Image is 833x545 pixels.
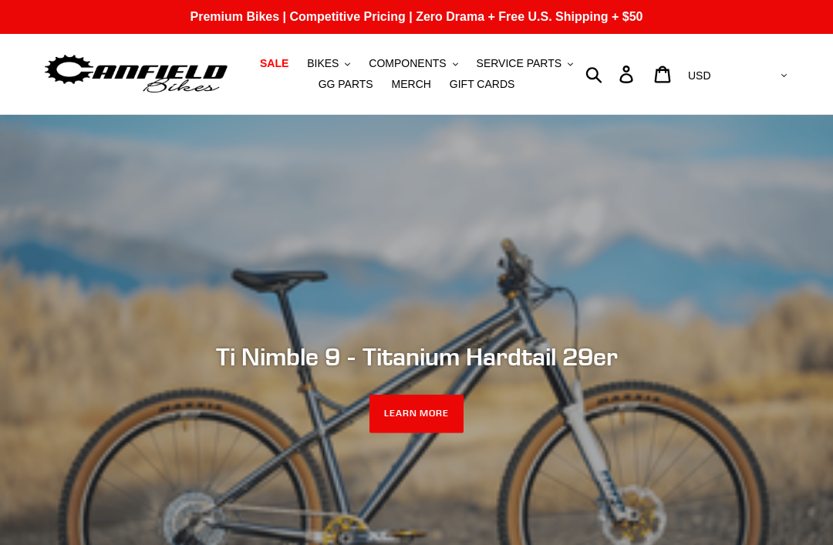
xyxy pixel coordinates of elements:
[469,53,581,74] button: SERVICE PARTS
[369,395,464,433] a: LEARN MORE
[369,57,446,70] span: COMPONENTS
[477,57,562,70] span: SERVICE PARTS
[299,53,358,74] button: BIKES
[442,74,523,95] a: GIFT CARDS
[252,53,296,74] a: SALE
[260,57,288,70] span: SALE
[392,78,431,91] span: MERCH
[384,74,439,95] a: MERCH
[319,78,373,91] span: GG PARTS
[450,78,515,91] span: GIFT CARDS
[361,53,465,74] button: COMPONENTS
[42,51,230,98] img: Canfield Bikes
[307,57,339,70] span: BIKES
[311,74,381,95] a: GG PARTS
[42,341,791,371] h2: Ti Nimble 9 - Titanium Hardtail 29er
